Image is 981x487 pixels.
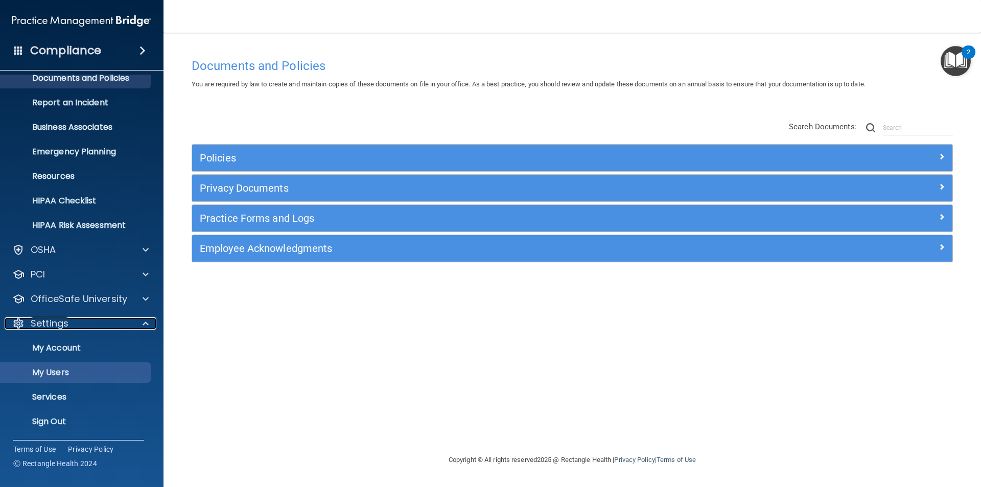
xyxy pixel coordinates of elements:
h5: Practice Forms and Logs [200,213,755,224]
input: Search [883,120,953,135]
a: OSHA [12,244,149,256]
h5: Privacy Documents [200,182,755,194]
a: Privacy Documents [200,180,945,196]
a: Terms of Use [657,456,696,463]
button: Open Resource Center, 2 new notifications [941,46,971,76]
h5: Employee Acknowledgments [200,243,755,254]
h4: Compliance [30,43,101,58]
p: Emergency Planning [7,147,146,157]
a: Practice Forms and Logs [200,210,945,226]
p: HIPAA Checklist [7,196,146,206]
img: ic-search.3b580494.png [866,123,875,132]
p: Documents and Policies [7,73,146,83]
p: My Account [7,343,146,353]
a: OfficeSafe University [12,293,149,305]
div: 2 [967,52,970,65]
a: PCI [12,268,149,281]
p: PCI [31,268,45,281]
span: You are required by law to create and maintain copies of these documents on file in your office. ... [192,80,866,88]
span: Ⓒ Rectangle Health 2024 [13,458,97,469]
a: Privacy Policy [68,444,114,454]
a: Settings [12,317,149,330]
p: Business Associates [7,122,146,132]
p: Resources [7,171,146,181]
span: Search Documents: [789,122,857,131]
img: PMB logo [12,11,151,31]
p: Services [7,392,146,402]
a: Privacy Policy [614,456,655,463]
p: Sign Out [7,416,146,427]
p: HIPAA Risk Assessment [7,220,146,230]
h4: Documents and Policies [192,59,953,73]
p: OSHA [31,244,56,256]
a: Terms of Use [13,444,56,454]
p: My Users [7,367,146,378]
a: Employee Acknowledgments [200,240,945,257]
p: OfficeSafe University [31,293,127,305]
h5: Policies [200,152,755,164]
a: Policies [200,150,945,166]
p: Settings [31,317,68,330]
p: Report an Incident [7,98,146,108]
div: Copyright © All rights reserved 2025 @ Rectangle Health | | [386,444,759,476]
